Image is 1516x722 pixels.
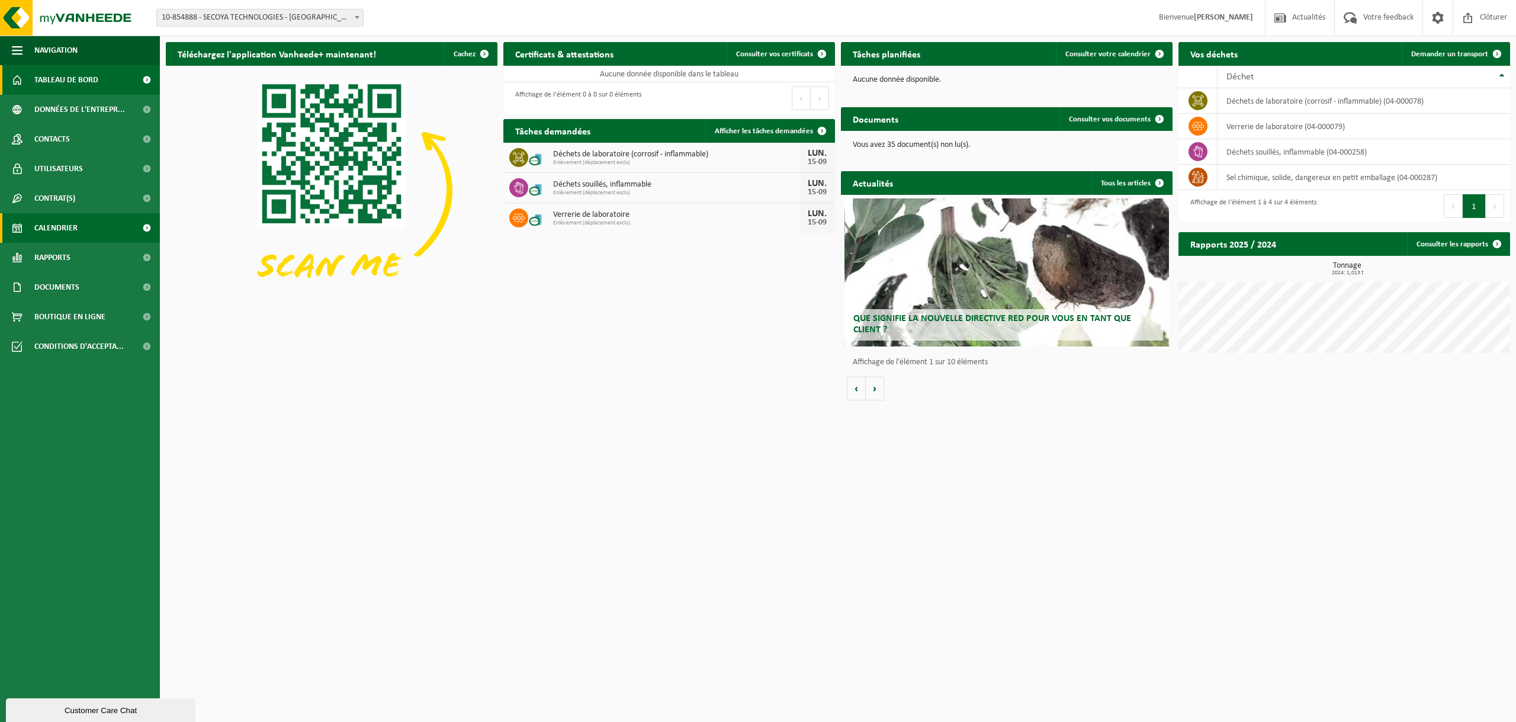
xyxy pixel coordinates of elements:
[1065,50,1151,58] span: Consulter votre calendrier
[503,119,602,142] h2: Tâches demandées
[34,184,75,213] span: Contrat(s)
[444,42,496,66] button: Cachez
[1091,171,1171,195] a: Tous les articles
[1407,232,1509,256] a: Consulter les rapports
[34,95,125,124] span: Données de l'entrepr...
[34,302,105,332] span: Boutique en ligne
[553,220,799,227] span: Enlèvement (déplacement exclu)
[841,171,905,194] h2: Actualités
[1056,42,1171,66] a: Consulter votre calendrier
[805,149,829,158] div: LUN.
[553,150,799,159] span: Déchets de laboratoire (corrosif - inflammable)
[1411,50,1488,58] span: Demander un transport
[805,188,829,197] div: 15-09
[454,50,476,58] span: Cachez
[1184,193,1317,219] div: Affichage de l'élément 1 à 4 sur 4 éléments
[1184,262,1510,276] h3: Tonnage
[1059,107,1171,131] a: Consulter vos documents
[1218,88,1510,114] td: déchets de laboratoire (corrosif - inflammable) (04-000078)
[528,177,548,197] img: LP-OT-00060-CU
[853,358,1167,367] p: Affichage de l'élément 1 sur 10 éléments
[805,219,829,227] div: 15-09
[1226,72,1254,82] span: Déchet
[528,146,548,166] img: LP-OT-00060-CU
[34,154,83,184] span: Utilisateurs
[156,9,364,27] span: 10-854888 - SECOYA TECHNOLOGIES - LOUVAIN-LA-NEUVE
[503,66,835,82] td: Aucune donnée disponible dans le tableau
[34,65,98,95] span: Tableau de bord
[34,213,78,243] span: Calendrier
[792,86,811,110] button: Previous
[811,86,829,110] button: Next
[34,124,70,154] span: Contacts
[1069,115,1151,123] span: Consulter vos documents
[509,85,642,111] div: Affichage de l'élément 0 à 0 sur 0 éléments
[853,314,1131,335] span: Que signifie la nouvelle directive RED pour vous en tant que client ?
[1218,114,1510,139] td: verrerie de laboratoire (04-000079)
[847,377,866,400] button: Vorige
[34,243,70,272] span: Rapports
[553,180,799,190] span: Déchets souillés, inflammable
[34,332,124,361] span: Conditions d'accepta...
[553,190,799,197] span: Enlèvement (déplacement exclu)
[853,76,1161,84] p: Aucune donnée disponible.
[805,209,829,219] div: LUN.
[1178,232,1288,255] h2: Rapports 2025 / 2024
[1402,42,1509,66] a: Demander un transport
[805,179,829,188] div: LUN.
[528,207,548,227] img: LP-OT-00060-CU
[866,377,884,400] button: Volgende
[553,210,799,220] span: Verrerie de laboratoire
[553,159,799,166] span: Enlèvement (déplacement exclu)
[736,50,813,58] span: Consulter vos certificats
[853,141,1161,149] p: Vous avez 35 document(s) non lu(s).
[1463,194,1486,218] button: 1
[166,66,497,315] img: Download de VHEPlus App
[1444,194,1463,218] button: Previous
[157,9,363,26] span: 10-854888 - SECOYA TECHNOLOGIES - LOUVAIN-LA-NEUVE
[715,127,813,135] span: Afficher les tâches demandées
[841,42,932,65] h2: Tâches planifiées
[1486,194,1504,218] button: Next
[844,198,1170,346] a: Que signifie la nouvelle directive RED pour vous en tant que client ?
[805,158,829,166] div: 15-09
[34,36,78,65] span: Navigation
[705,119,834,143] a: Afficher les tâches demandées
[727,42,834,66] a: Consulter vos certificats
[1178,42,1250,65] h2: Vos déchets
[1184,270,1510,276] span: 2024: 1,013 t
[6,696,198,722] iframe: chat widget
[841,107,910,130] h2: Documents
[503,42,625,65] h2: Certificats & attestations
[1218,165,1510,190] td: sel chimique, solide, dangereux en petit emballage (04-000287)
[1194,13,1253,22] strong: [PERSON_NAME]
[1218,139,1510,165] td: déchets souillés, inflammable (04-000258)
[166,42,388,65] h2: Téléchargez l'application Vanheede+ maintenant!
[34,272,79,302] span: Documents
